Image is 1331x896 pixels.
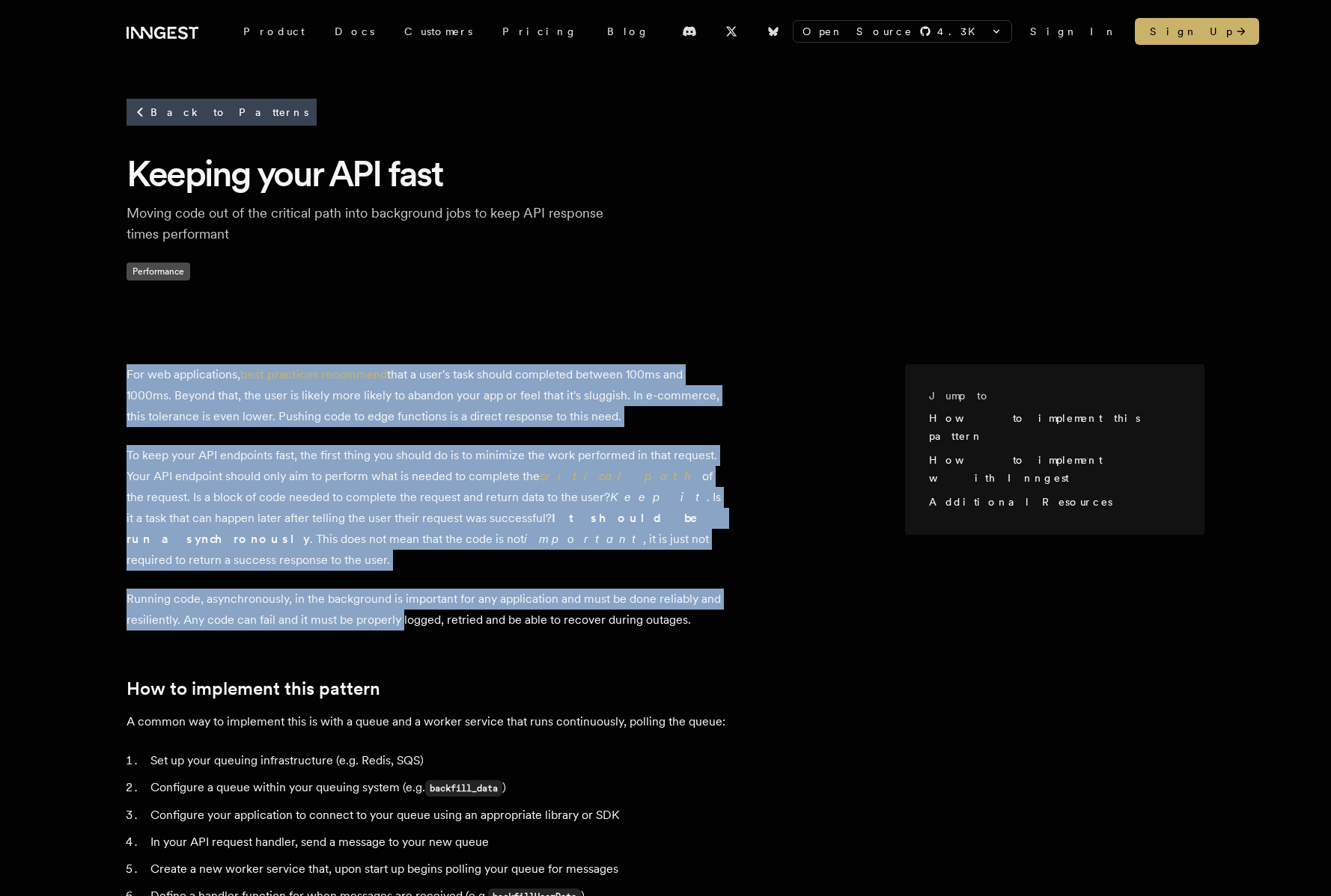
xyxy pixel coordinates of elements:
[320,18,389,45] a: Docs
[802,24,913,39] span: Open Source
[592,18,664,45] a: Blog
[540,469,702,483] a: critical path
[127,364,725,427] p: For web applications, that a user's task should completed between 100ms and 1000ms. Beyond that, ...
[127,99,317,126] a: Back to Patterns
[127,263,190,280] span: Performance
[673,19,706,43] a: Discord
[715,19,748,43] a: X
[146,750,725,771] li: Set up your queuing infrastructure (e.g. Redis, SQS)
[127,445,725,571] p: To keep your API endpoints fast, the first thing you should do is to minimize the work performed ...
[1135,18,1259,45] a: Sign Up
[146,777,725,799] li: Configure a queue within your queuing system (e.g. )
[240,367,387,381] a: best practices recommend
[610,490,707,504] em: Keep it
[524,532,643,546] em: important
[146,859,725,880] li: Create a new worker service that, upon start up begins polling your queue for messages
[757,19,790,43] a: Bluesky
[127,589,725,630] p: Running code, asynchronously, in the background is important for any application and must be done...
[937,24,984,39] span: 4.3 K
[929,412,1140,442] a: How to implement this pattern
[127,150,1204,197] h1: Keeping your API fast
[127,203,606,245] p: Moving code out of the critical path into background jobs to keep API response times performant
[228,18,320,45] div: Product
[127,678,725,699] h2: How to implement this pattern
[425,780,502,797] code: backfill_data
[929,496,1112,508] a: Additional Resources
[146,832,725,853] li: In your API request handler, send a message to your new queue
[389,18,487,45] a: Customers
[487,18,592,45] a: Pricing
[929,388,1169,403] h3: Jump to
[1030,24,1117,39] a: Sign In
[929,454,1102,484] a: How to implement with Inngest
[146,805,725,826] li: Configure your application to connect to your queue using an appropriate library or SDK
[127,711,725,732] p: A common way to implement this is with a queue and a worker service that runs continuously, polli...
